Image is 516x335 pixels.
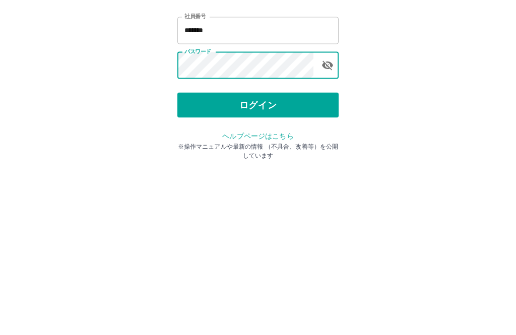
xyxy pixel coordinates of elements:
a: ヘルプページはこちら [222,214,293,222]
h2: ログイン [225,63,291,83]
p: ※操作マニュアルや最新の情報 （不具合、改善等）を公開しています [177,224,339,242]
button: ログイン [177,174,339,199]
label: パスワード [184,129,211,137]
label: 社員番号 [184,94,206,102]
